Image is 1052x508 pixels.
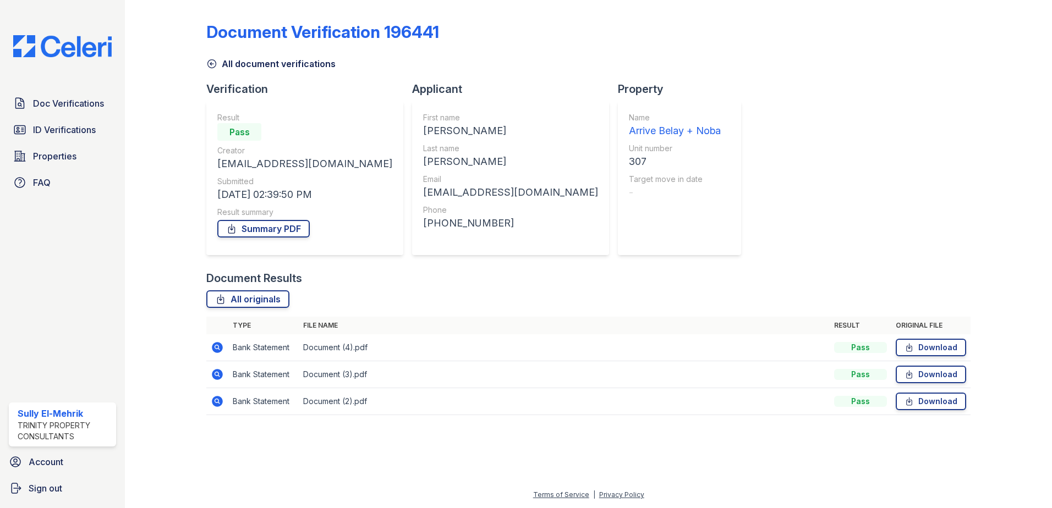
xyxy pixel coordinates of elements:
a: All document verifications [206,57,336,70]
div: Pass [834,396,887,407]
div: Pass [834,369,887,380]
div: | [593,490,595,499]
div: Email [423,174,598,185]
div: 307 [629,154,721,169]
a: Download [896,366,966,383]
div: Arrive Belay + Noba [629,123,721,139]
div: Document Verification 196441 [206,22,439,42]
span: Account [29,455,63,468]
div: Unit number [629,143,721,154]
div: - [629,185,721,200]
a: Privacy Policy [599,490,644,499]
div: [PERSON_NAME] [423,154,598,169]
div: [PHONE_NUMBER] [423,216,598,231]
a: ID Verifications [9,119,116,141]
div: [DATE] 02:39:50 PM [217,187,392,202]
span: Sign out [29,482,62,495]
div: Trinity Property Consultants [18,420,112,442]
div: Verification [206,81,412,97]
td: Bank Statement [228,388,299,415]
div: Phone [423,205,598,216]
div: Result summary [217,207,392,218]
a: Sign out [4,477,120,499]
a: Summary PDF [217,220,310,238]
div: [EMAIL_ADDRESS][DOMAIN_NAME] [423,185,598,200]
td: Bank Statement [228,334,299,361]
th: Original file [891,317,971,334]
div: Name [629,112,721,123]
div: [PERSON_NAME] [423,123,598,139]
div: Applicant [412,81,618,97]
div: Last name [423,143,598,154]
div: Document Results [206,270,302,286]
span: FAQ [33,176,51,189]
img: CE_Logo_Blue-a8612792a0a2168367f1c8372b55b34899dd931a85d93a1a3d3e32e68fde9ad4.png [4,35,120,57]
a: Download [896,339,966,356]
th: File name [299,317,830,334]
div: Sully El-Mehrik [18,407,112,420]
td: Document (2).pdf [299,388,830,415]
a: All originals [206,290,289,308]
td: Document (4).pdf [299,334,830,361]
a: Doc Verifications [9,92,116,114]
td: Document (3).pdf [299,361,830,388]
a: Account [4,451,120,473]
a: Terms of Service [533,490,589,499]
div: [EMAIL_ADDRESS][DOMAIN_NAME] [217,156,392,172]
div: Target move in date [629,174,721,185]
div: Pass [834,342,887,353]
td: Bank Statement [228,361,299,388]
div: Pass [217,123,261,141]
a: Download [896,393,966,410]
div: Submitted [217,176,392,187]
div: Creator [217,145,392,156]
a: Name Arrive Belay + Noba [629,112,721,139]
div: Property [618,81,750,97]
div: Result [217,112,392,123]
a: FAQ [9,172,116,194]
a: Properties [9,145,116,167]
div: First name [423,112,598,123]
th: Result [830,317,891,334]
span: Doc Verifications [33,97,104,110]
span: Properties [33,150,76,163]
span: ID Verifications [33,123,96,136]
th: Type [228,317,299,334]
